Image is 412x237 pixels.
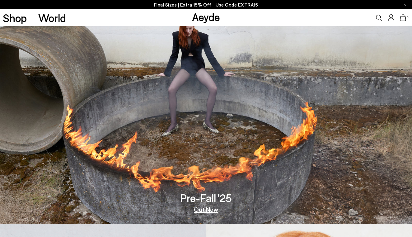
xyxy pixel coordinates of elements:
h3: Pre-Fall '25 [180,192,232,203]
a: 0 [400,14,406,21]
span: 0 [406,16,409,20]
a: Shop [3,12,27,23]
p: Final Sizes | Extra 15% Off [154,1,258,9]
a: Aeyde [192,10,220,23]
a: Out Now [194,206,218,212]
a: World [38,12,66,23]
span: Navigate to /collections/ss25-final-sizes [216,2,258,7]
